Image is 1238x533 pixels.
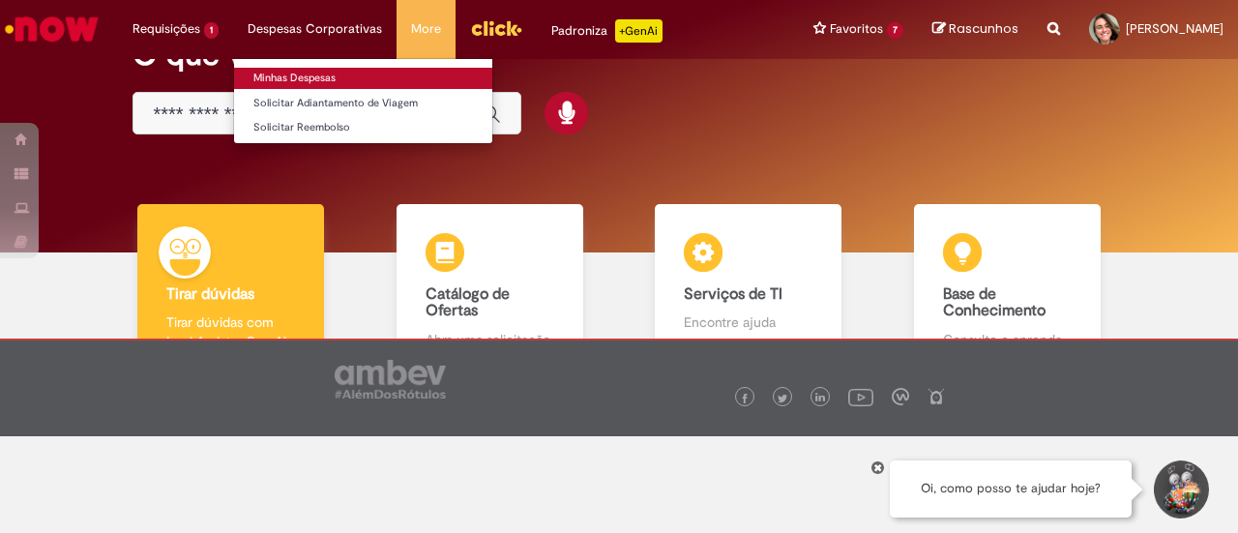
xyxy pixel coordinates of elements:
[619,204,878,371] a: Serviços de TI Encontre ajuda
[426,330,554,349] p: Abra uma solicitação
[234,68,492,89] a: Minhas Despesas
[102,204,361,371] a: Tirar dúvidas Tirar dúvidas com Lupi Assist e Gen Ai
[932,20,1018,39] a: Rascunhos
[335,360,446,399] img: logo_footer_ambev_rotulo_gray.png
[411,19,441,39] span: More
[234,117,492,138] a: Solicitar Reembolso
[887,22,903,39] span: 7
[684,312,812,332] p: Encontre ajuda
[684,284,782,304] b: Serviços de TI
[949,19,1018,38] span: Rascunhos
[815,393,825,404] img: logo_footer_linkedin.png
[166,284,254,304] b: Tirar dúvidas
[166,312,295,351] p: Tirar dúvidas com Lupi Assist e Gen Ai
[830,19,883,39] span: Favoritos
[551,19,663,43] div: Padroniza
[426,284,510,321] b: Catálogo de Ofertas
[928,388,945,405] img: logo_footer_naosei.png
[778,394,787,403] img: logo_footer_twitter.png
[2,10,102,48] img: ServiceNow
[848,384,873,409] img: logo_footer_youtube.png
[361,204,620,371] a: Catálogo de Ofertas Abra uma solicitação
[470,14,522,43] img: click_logo_yellow_360x200.png
[878,204,1137,371] a: Base de Conhecimento Consulte e aprenda
[133,38,1105,72] h2: O que você procura hoje?
[943,284,1046,321] b: Base de Conhecimento
[1126,20,1223,37] span: [PERSON_NAME]
[233,58,493,144] ul: Despesas Corporativas
[234,93,492,114] a: Solicitar Adiantamento de Viagem
[248,19,382,39] span: Despesas Corporativas
[615,19,663,43] p: +GenAi
[133,19,200,39] span: Requisições
[204,22,219,39] span: 1
[740,394,750,403] img: logo_footer_facebook.png
[892,388,909,405] img: logo_footer_workplace.png
[890,460,1132,518] div: Oi, como posso te ajudar hoje?
[943,330,1072,349] p: Consulte e aprenda
[1151,460,1209,518] button: Iniciar Conversa de Suporte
